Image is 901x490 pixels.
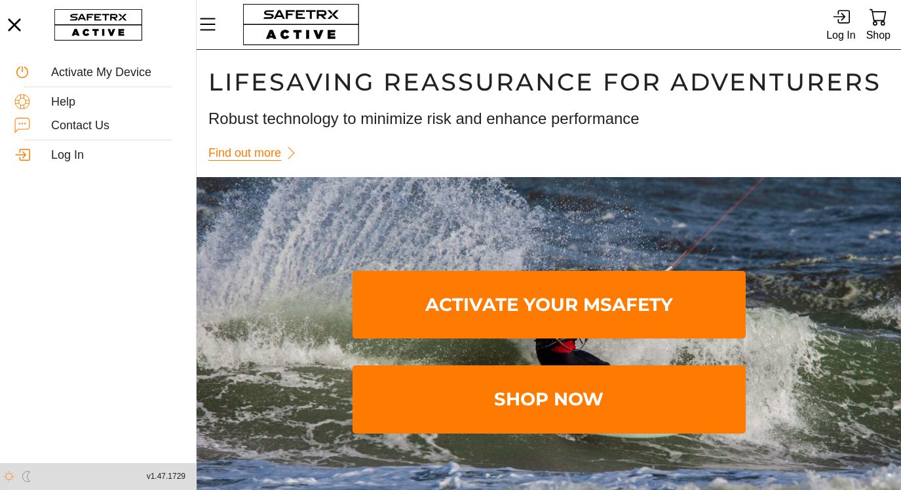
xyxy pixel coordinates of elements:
a: Activate Your MSafety [353,271,746,338]
img: ContactUs.svg [14,117,30,133]
div: Help [51,95,182,110]
div: Log In [826,26,855,44]
h3: Robust technology to minimize risk and enhance performance [208,108,889,130]
div: Log In [51,148,182,163]
h1: Lifesaving Reassurance For Adventurers [208,67,889,97]
span: Find out more [208,143,281,163]
div: Shop [866,26,891,44]
span: Shop Now [363,368,735,430]
a: Find out more [208,140,305,166]
span: v1.47.1729 [147,470,185,483]
div: Activate My Device [51,66,182,80]
button: Menu [197,10,229,38]
button: v1.47.1729 [139,466,193,487]
a: Shop Now [353,365,746,433]
img: Help.svg [14,94,30,110]
span: Activate Your MSafety [363,274,735,336]
img: ModeLight.svg [3,471,14,482]
div: Contact Us [51,119,182,133]
img: ModeDark.svg [21,471,32,482]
